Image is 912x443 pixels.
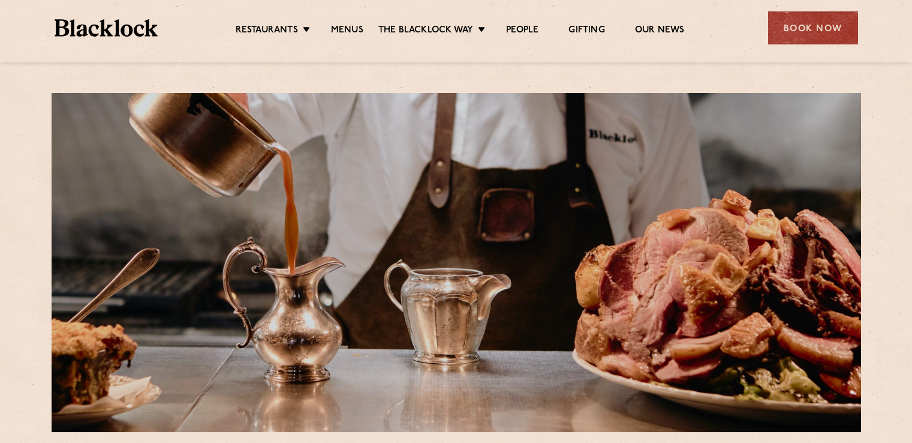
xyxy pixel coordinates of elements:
[378,25,473,38] a: The Blacklock Way
[55,19,158,37] img: BL_Textured_Logo-footer-cropped.svg
[236,25,298,38] a: Restaurants
[568,25,604,38] a: Gifting
[768,11,858,44] div: Book Now
[506,25,538,38] a: People
[635,25,685,38] a: Our News
[331,25,363,38] a: Menus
